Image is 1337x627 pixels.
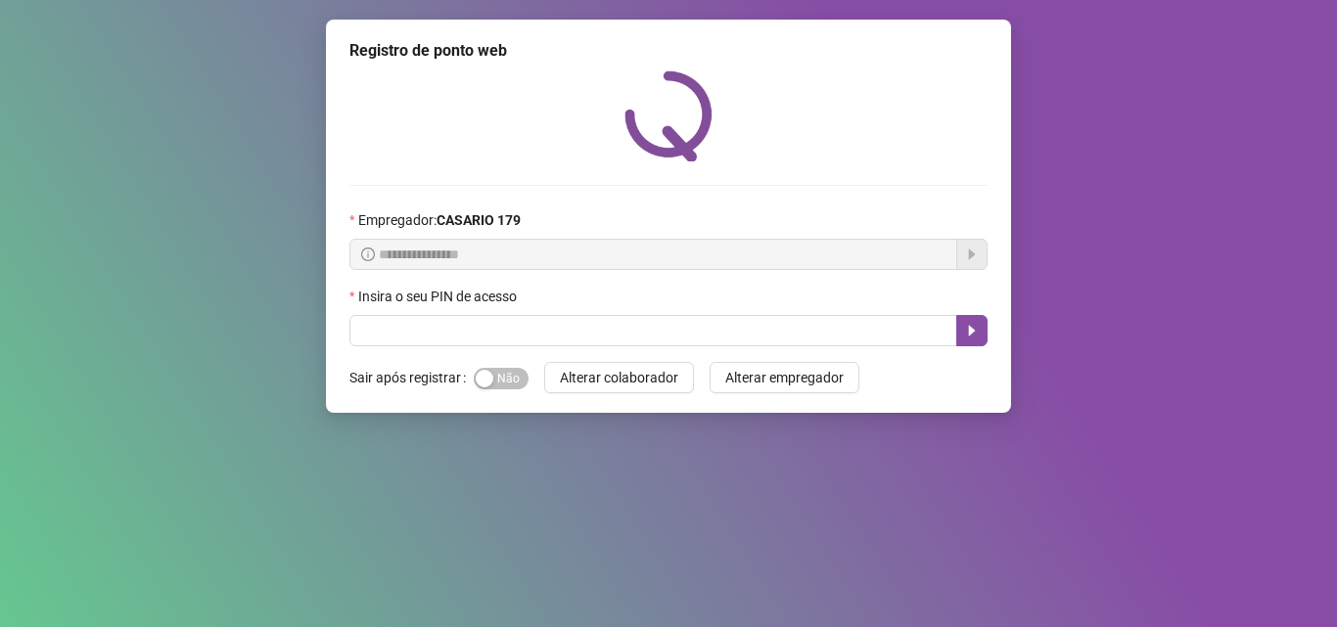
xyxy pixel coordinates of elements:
label: Sair após registrar [349,362,474,393]
label: Insira o seu PIN de acesso [349,286,530,307]
img: QRPoint [624,70,713,161]
div: Registro de ponto web [349,39,988,63]
span: caret-right [964,323,980,338]
span: Empregador : [358,209,521,231]
button: Alterar empregador [710,362,859,393]
span: Alterar empregador [725,367,844,388]
strong: CASARIO 179 [437,212,521,228]
button: Alterar colaborador [544,362,694,393]
span: info-circle [361,247,375,261]
span: Alterar colaborador [560,367,678,388]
